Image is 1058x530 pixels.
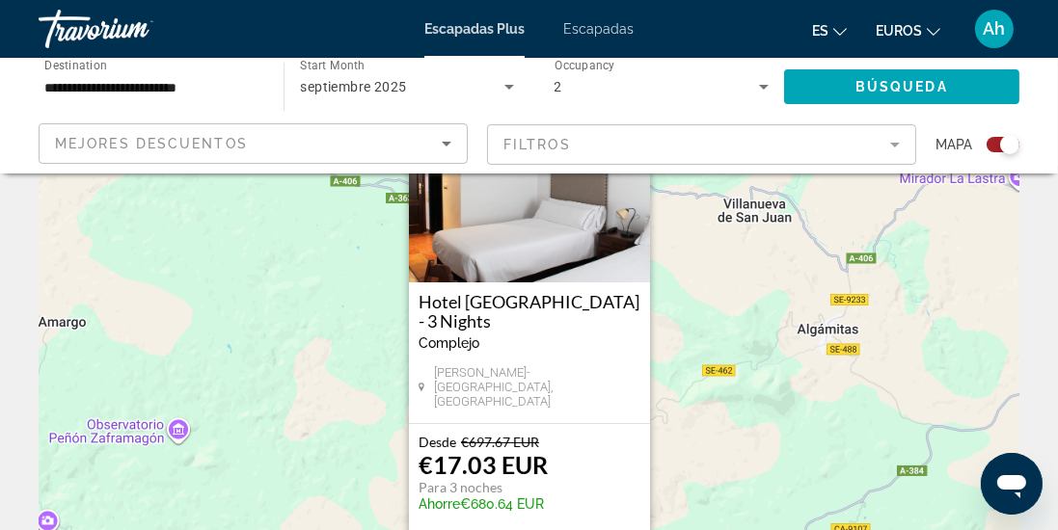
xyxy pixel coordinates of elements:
[555,79,562,94] span: 2
[419,496,548,512] p: €680.64 EUR
[936,131,972,158] span: Mapa
[44,59,107,72] span: Destination
[55,132,451,155] mat-select: Sort by
[419,335,479,351] span: Complejo
[419,434,456,450] span: Desde
[424,21,525,37] a: Escapadas Plus
[419,496,460,512] span: Ahorre
[984,18,1006,39] font: Ah
[55,136,248,151] span: Mejores descuentos
[461,434,539,450] span: €697.67 EUR
[563,21,634,37] a: Escapadas
[876,23,922,39] font: euros
[784,69,1019,104] button: Búsqueda
[419,450,548,479] p: €17.03 EUR
[300,79,407,94] span: septiembre 2025
[812,23,828,39] font: es
[434,365,640,409] span: [PERSON_NAME]-[GEOGRAPHIC_DATA], [GEOGRAPHIC_DATA]
[419,292,640,331] a: Hotel [GEOGRAPHIC_DATA] - 3 Nights
[487,123,916,166] button: Filter
[812,16,847,44] button: Cambiar idioma
[300,60,365,73] span: Start Month
[981,453,1043,515] iframe: Botón para iniciar la ventana de mensajería
[39,4,231,54] a: Travorium
[409,90,650,282] img: RW89I01X.jpg
[419,479,548,496] p: Para 3 noches
[969,9,1019,49] button: Menú de usuario
[855,79,948,94] span: Búsqueda
[555,60,615,73] span: Occupancy
[876,16,940,44] button: Cambiar moneda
